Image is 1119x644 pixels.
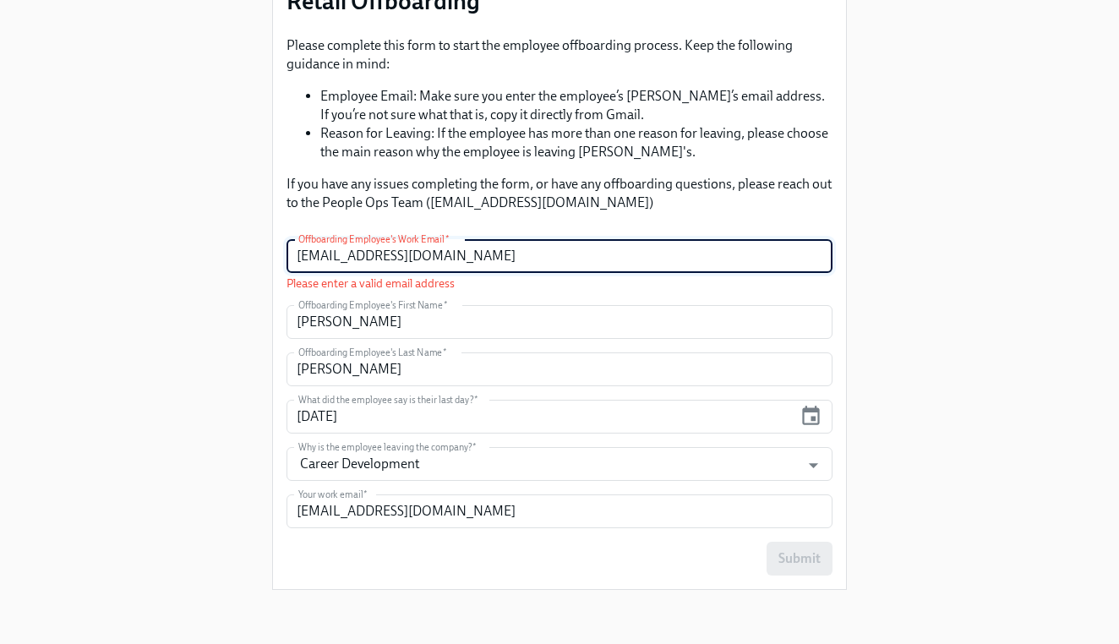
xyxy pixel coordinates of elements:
[320,87,832,124] li: Employee Email: Make sure you enter the employee’s [PERSON_NAME]’s email address. If you’re not s...
[287,400,793,434] input: MM/DD/YYYY
[287,175,832,212] p: If you have any issues completing the form, or have any offboarding questions, please reach out t...
[800,452,827,478] button: Open
[287,276,832,292] p: Please enter a valid email address
[287,36,832,74] p: Please complete this form to start the employee offboarding process. Keep the following guidance ...
[320,124,832,161] li: Reason for Leaving: If the employee has more than one reason for leaving, please choose the main ...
